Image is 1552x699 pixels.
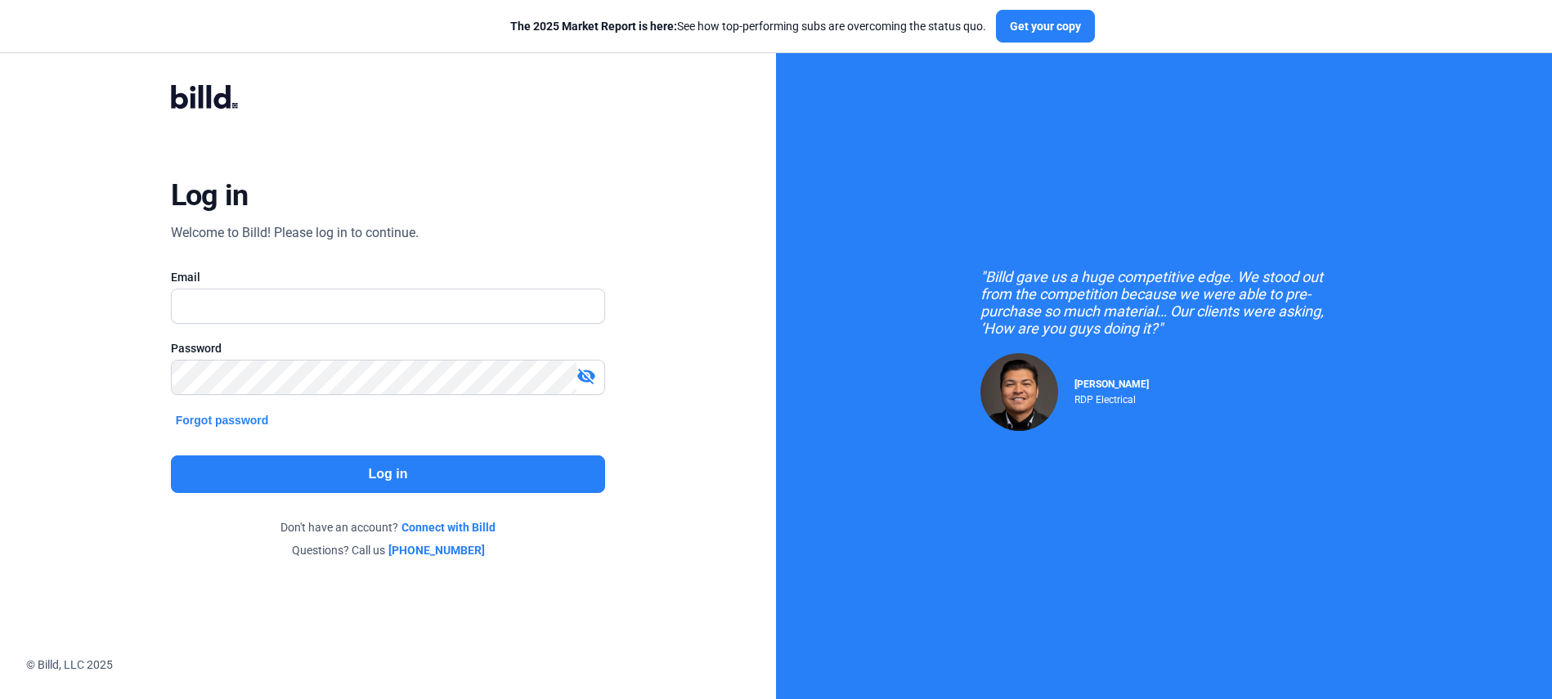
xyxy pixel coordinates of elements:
[171,455,605,493] button: Log in
[171,340,605,356] div: Password
[171,519,605,535] div: Don't have an account?
[171,177,249,213] div: Log in
[1074,379,1149,390] span: [PERSON_NAME]
[510,18,986,34] div: See how top-performing subs are overcoming the status quo.
[510,20,677,33] span: The 2025 Market Report is here:
[576,366,596,386] mat-icon: visibility_off
[401,519,496,535] a: Connect with Billd
[388,542,485,558] a: [PHONE_NUMBER]
[171,223,419,243] div: Welcome to Billd! Please log in to continue.
[1074,390,1149,406] div: RDP Electrical
[171,411,274,429] button: Forgot password
[171,269,605,285] div: Email
[996,10,1095,43] button: Get your copy
[171,542,605,558] div: Questions? Call us
[980,353,1058,431] img: Raul Pacheco
[980,268,1348,337] div: "Billd gave us a huge competitive edge. We stood out from the competition because we were able to...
